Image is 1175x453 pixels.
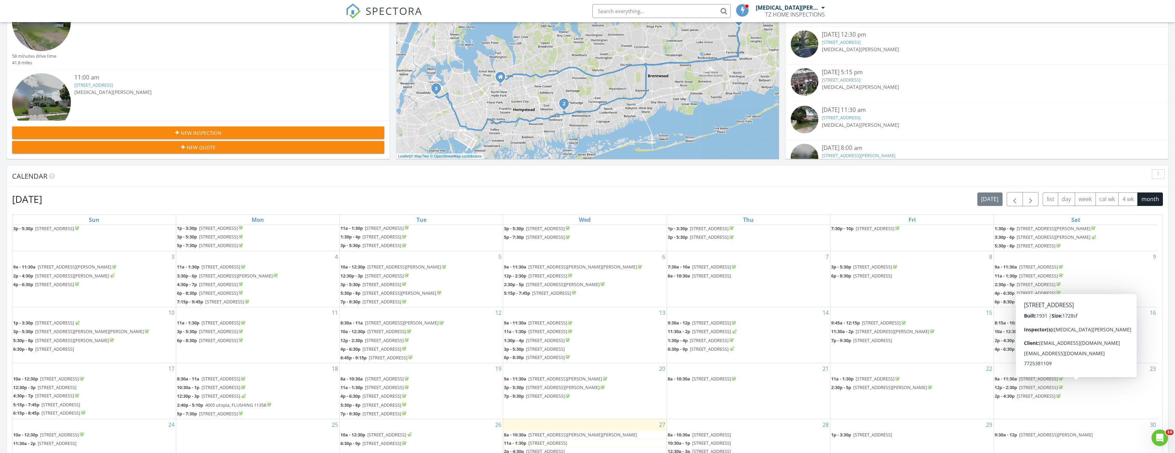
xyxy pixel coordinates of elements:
span: [STREET_ADDRESS] [862,320,901,326]
span: 3p - 5:30p [177,234,197,240]
a: 4p - 6:30p [STREET_ADDRESS] [13,281,175,289]
div: [DATE] 12:30 pm [822,30,1132,39]
a: 9a - 11:30a [STREET_ADDRESS][PERSON_NAME][PERSON_NAME] [504,263,666,271]
span: [STREET_ADDRESS] [532,290,571,296]
a: Go to August 3, 2025 [170,251,176,262]
div: 91 Executive Drive, NEW HYDE PARK NY 11040 [500,77,505,81]
a: 9a - 11:30a [STREET_ADDRESS][PERSON_NAME] [13,263,175,271]
img: streetview [12,73,71,132]
a: 3p - 5:30p [STREET_ADDRESS] [177,233,339,241]
a: Go to August 11, 2025 [330,307,339,318]
a: Saturday [1070,215,1082,225]
td: Go to July 27, 2025 [12,204,176,251]
a: Friday [907,215,917,225]
span: 3p - 5:30p [668,234,688,240]
a: 1p - 3:30p [STREET_ADDRESS] [668,225,829,233]
a: 9:45a - 12:15p [STREET_ADDRESS] [831,319,993,327]
button: Next month [1023,192,1039,206]
a: 11:30a - 2p [STREET_ADDRESS][PERSON_NAME] [831,328,993,336]
a: 2:30p - 5p [STREET_ADDRESS][PERSON_NAME] [504,281,606,287]
a: 3p - 5:30p [STREET_ADDRESS][PERSON_NAME][PERSON_NAME] [13,328,175,336]
span: 3:30p - 6p [177,273,197,279]
button: New Quote [12,141,384,153]
span: 1p - 3:30p [13,320,33,326]
span: 11a - 1:30p [177,320,199,326]
span: 9:30a - 12p [668,320,690,326]
a: Go to August 4, 2025 [333,251,339,262]
span: [STREET_ADDRESS] [35,320,74,326]
a: 7p - 9:30p [STREET_ADDRESS] [340,299,408,305]
span: [STREET_ADDRESS] [205,299,244,305]
a: 6p - 8:30p [STREET_ADDRESS] [177,290,244,296]
span: [STREET_ADDRESS] [201,320,240,326]
a: 3p - 5:30p [STREET_ADDRESS] [831,264,899,270]
span: [STREET_ADDRESS][PERSON_NAME][PERSON_NAME] [35,328,144,334]
a: 6p - 8:30p [STREET_ADDRESS] [995,299,1062,305]
span: 11a - 1:30p [995,273,1017,279]
a: Go to August 6, 2025 [661,251,667,262]
a: 3:30p - 6p [STREET_ADDRESS][PERSON_NAME] [177,273,279,279]
span: 9a - 11:30a [504,320,526,326]
button: month [1137,192,1163,206]
td: Go to August 10, 2025 [12,307,176,363]
div: [DATE] 5:15 pm [822,68,1132,77]
a: 9a - 11:30a [STREET_ADDRESS][PERSON_NAME] [13,264,118,270]
input: Search everything... [592,4,731,18]
a: [DATE] 12:30 pm [STREET_ADDRESS] [MEDICAL_DATA][PERSON_NAME] [791,30,1163,61]
span: 7:30p - 10p [831,225,854,232]
td: Go to August 15, 2025 [830,307,994,363]
span: [STREET_ADDRESS] [1019,264,1058,270]
td: Go to August 8, 2025 [830,251,994,307]
span: 1:30p - 4p [995,225,1015,232]
span: SPECTORA [366,3,422,18]
a: 9:45a - 12:15p [STREET_ADDRESS] [831,320,907,326]
a: 4p - 6:30p [STREET_ADDRESS] [995,289,1157,298]
a: 5p - 7:30p [STREET_ADDRESS] [504,234,571,240]
span: [STREET_ADDRESS] [363,299,401,305]
a: 3p - 5:30p [STREET_ADDRESS] [831,263,993,271]
a: 12:30p - 3p [STREET_ADDRESS] [340,273,410,279]
a: 6p - 8:30p [STREET_ADDRESS] [995,298,1157,306]
span: [STREET_ADDRESS] [1017,281,1055,287]
span: [STREET_ADDRESS] [1017,299,1055,305]
a: 11a - 1:30p [STREET_ADDRESS] [177,320,247,326]
td: Go to August 16, 2025 [994,307,1157,363]
div: 58 minutes drive time [12,53,56,59]
a: SPECTORA [346,9,422,24]
a: 3:30p - 6p [STREET_ADDRESS][PERSON_NAME] [177,272,339,280]
a: 10a - 12:30p [STREET_ADDRESS] [340,328,502,336]
a: [DATE] 11:30 am [STREET_ADDRESS] [MEDICAL_DATA][PERSON_NAME] [791,106,1163,136]
a: Thursday [742,215,755,225]
img: The Best Home Inspection Software - Spectora [346,3,361,19]
a: Go to August 10, 2025 [167,307,176,318]
span: [STREET_ADDRESS] [692,320,731,326]
span: [STREET_ADDRESS] [35,225,74,232]
a: 10a - 12:30p [STREET_ADDRESS][PERSON_NAME] [340,263,502,271]
span: 5:30p - 8p [340,290,360,296]
span: [STREET_ADDRESS][PERSON_NAME] [35,273,109,279]
span: [STREET_ADDRESS] [528,273,567,279]
span: [STREET_ADDRESS] [853,264,892,270]
span: 4p - 6:30p [995,290,1015,296]
a: 11a - 1:30p [STREET_ADDRESS] [995,273,1064,279]
a: 8:30a - 11a [STREET_ADDRESS][PERSON_NAME] [340,320,445,326]
span: [MEDICAL_DATA][PERSON_NAME] [822,122,899,128]
td: Go to August 6, 2025 [503,251,667,307]
span: [STREET_ADDRESS] [526,234,565,240]
a: 8:15a - 10:45a [STREET_ADDRESS][PERSON_NAME] [995,319,1157,327]
a: 8:30a - 11a [STREET_ADDRESS][PERSON_NAME] [340,319,502,327]
td: Go to August 12, 2025 [340,307,503,363]
span: [STREET_ADDRESS] [528,320,567,326]
span: 9a - 11:30a [504,264,526,270]
span: 4p - 6:30p [13,281,33,287]
span: [STREET_ADDRESS] [853,273,892,279]
span: 3p - 5:30p [177,328,197,334]
span: [STREET_ADDRESS][PERSON_NAME] [199,273,273,279]
a: 12p - 2:30p [STREET_ADDRESS] [504,273,574,279]
a: 7p - 9:30p [STREET_ADDRESS] [340,298,502,306]
span: 3p - 5:30p [13,328,33,334]
span: [STREET_ADDRESS] [363,281,401,287]
span: [STREET_ADDRESS][PERSON_NAME] [363,290,436,296]
span: 11a - 1:30p [340,225,363,231]
span: [STREET_ADDRESS][PERSON_NAME][PERSON_NAME] [528,264,637,270]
